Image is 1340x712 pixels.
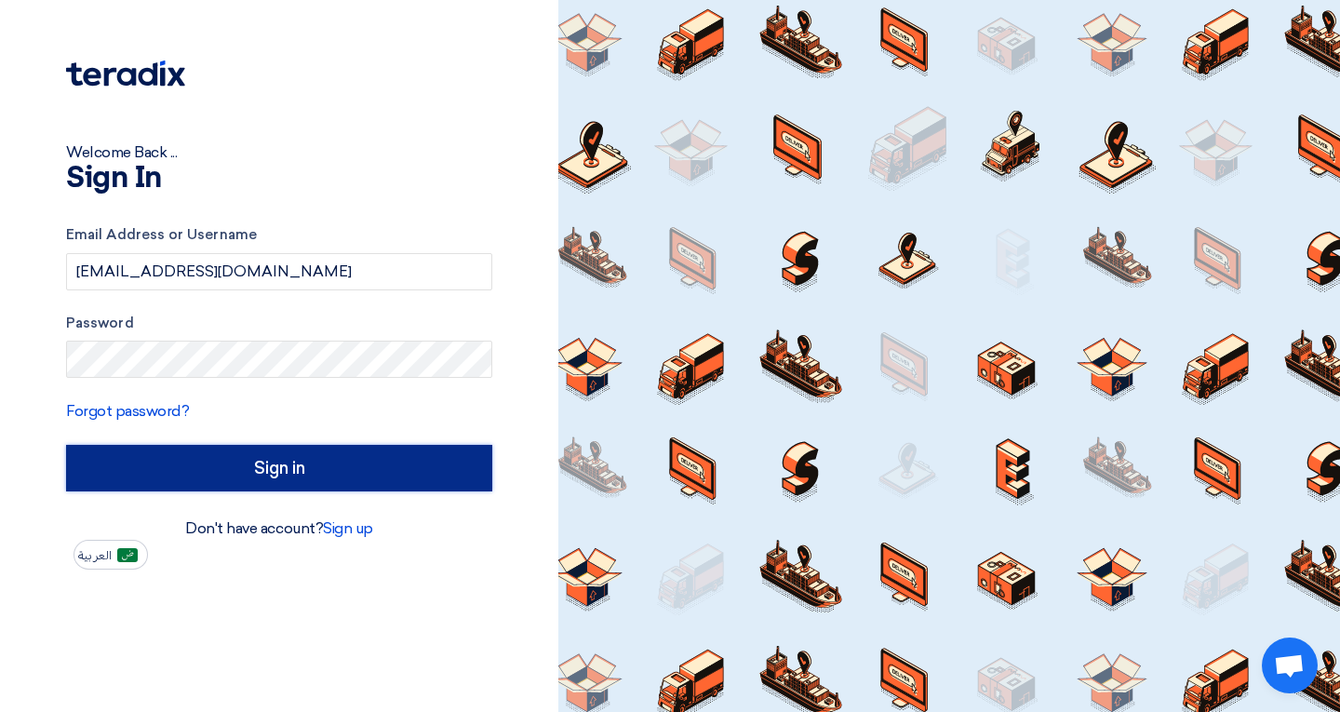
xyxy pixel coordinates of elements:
[66,60,185,87] img: Teradix logo
[66,445,492,491] input: Sign in
[74,540,148,570] button: العربية
[66,517,492,540] div: Don't have account?
[78,549,112,562] span: العربية
[66,224,492,246] label: Email Address or Username
[66,141,492,164] div: Welcome Back ...
[66,253,492,290] input: Enter your business email or username
[323,519,373,537] a: Sign up
[66,402,189,420] a: Forgot password?
[117,548,138,562] img: ar-AR.png
[66,164,492,194] h1: Sign In
[1262,638,1318,693] div: Open chat
[66,313,492,334] label: Password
